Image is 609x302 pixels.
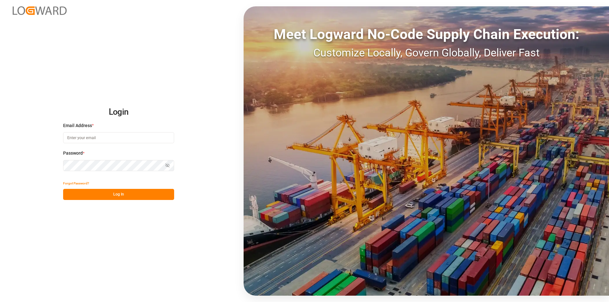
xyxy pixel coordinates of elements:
[63,102,174,122] h2: Login
[63,122,92,129] span: Email Address
[244,24,609,45] div: Meet Logward No-Code Supply Chain Execution:
[63,178,89,189] button: Forgot Password?
[63,189,174,200] button: Log In
[63,150,83,157] span: Password
[244,45,609,61] div: Customize Locally, Govern Globally, Deliver Fast
[63,132,174,143] input: Enter your email
[13,6,67,15] img: Logward_new_orange.png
